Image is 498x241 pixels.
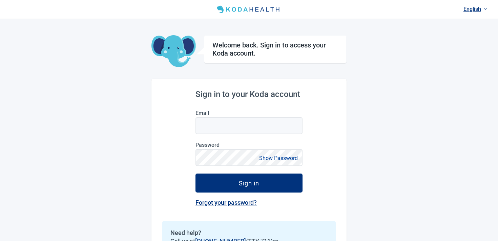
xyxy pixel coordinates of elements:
[151,35,196,68] img: Koda Elephant
[239,180,259,186] div: Sign in
[212,41,338,57] h1: Welcome back. Sign in to access your Koda account.
[170,229,328,236] h2: Need help?
[461,3,490,15] a: Current language: English
[195,174,303,193] button: Sign in
[195,89,303,99] h2: Sign in to your Koda account
[484,7,487,11] span: down
[195,199,257,206] a: Forgot your password?
[214,4,284,15] img: Koda Health
[257,154,300,163] button: Show Password
[195,142,303,148] label: Password
[195,110,303,116] label: Email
